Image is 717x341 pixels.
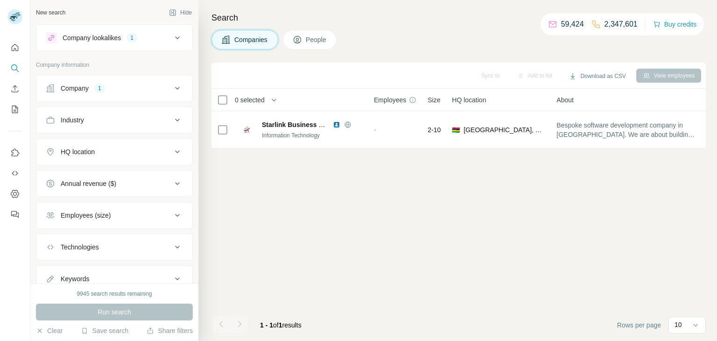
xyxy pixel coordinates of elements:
button: Buy credits [653,18,696,31]
span: HQ location [452,95,486,105]
button: Company lookalikes1 [36,27,192,49]
p: 2,347,601 [605,19,638,30]
p: 10 [675,320,682,329]
span: Companies [234,35,268,44]
button: My lists [7,101,22,118]
div: Company [61,84,89,93]
div: Technologies [61,242,99,252]
div: HQ location [61,147,95,156]
button: Keywords [36,268,192,290]
img: LinkedIn logo [333,121,340,128]
button: Annual revenue ($) [36,172,192,195]
span: 2-10 [428,125,441,135]
button: Clear [36,326,63,335]
button: Search [7,60,22,77]
span: About [556,95,574,105]
button: Industry [36,109,192,131]
button: Employees (size) [36,204,192,227]
span: Bespoke software development company in [GEOGRAPHIC_DATA]. We are about building relationships wi... [556,121,695,139]
span: [GEOGRAPHIC_DATA], Moka [464,125,545,135]
div: New search [36,8,65,17]
button: Hide [162,6,198,20]
span: People [306,35,327,44]
span: 🇲🇺 [452,125,460,135]
span: results [260,321,302,329]
span: Rows per page [617,320,661,330]
button: Quick start [7,39,22,56]
div: Annual revenue ($) [61,179,116,188]
div: 1 [94,84,105,92]
button: Download as CSV [562,69,632,83]
img: Logo of Starlink Business Solutions [239,122,254,137]
div: Industry [61,115,84,125]
span: 1 [279,321,282,329]
div: Keywords [61,274,89,284]
button: Save search [81,326,128,335]
button: Technologies [36,236,192,258]
span: - [374,126,376,134]
div: Company lookalikes [63,33,121,43]
span: Employees [374,95,406,105]
span: of [273,321,279,329]
button: Enrich CSV [7,80,22,97]
div: Employees (size) [61,211,111,220]
p: 59,424 [561,19,584,30]
button: Use Surfe on LinkedIn [7,144,22,161]
button: HQ location [36,141,192,163]
button: Feedback [7,206,22,223]
h4: Search [211,11,706,24]
div: Information Technology [262,131,363,140]
span: 0 selected [235,95,265,105]
div: 1 [127,34,137,42]
button: Use Surfe API [7,165,22,182]
p: Company information [36,61,193,69]
span: Size [428,95,440,105]
span: 1 - 1 [260,321,273,329]
span: Starlink Business Solutions [262,121,348,128]
button: Share filters [147,326,193,335]
button: Dashboard [7,185,22,202]
button: Company1 [36,77,192,99]
div: 9945 search results remaining [77,290,152,298]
